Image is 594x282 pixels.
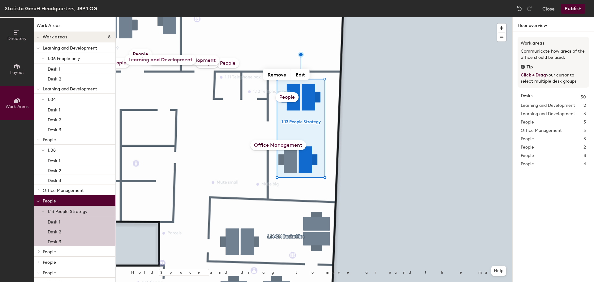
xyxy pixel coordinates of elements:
div: People [107,58,130,68]
span: Office Management [521,127,562,134]
span: 4 [583,161,586,167]
span: People [521,136,534,142]
span: People [521,161,534,167]
span: 8 [108,35,110,40]
span: People [521,152,534,159]
p: Desk 3 [48,237,61,245]
p: Desk 3 [48,125,61,132]
h1: Work Areas [34,22,115,32]
span: People [521,144,534,151]
span: 2 [583,144,586,151]
span: People [521,119,534,126]
h1: Floor overview [513,17,594,32]
span: 8 [583,152,586,159]
span: Learning and Development [521,111,575,117]
span: 1.06 People only [48,56,80,61]
span: Learning and Development [521,102,575,109]
span: Layout [10,70,24,75]
div: People [216,58,239,68]
p: People [43,247,110,255]
h3: Work areas [521,40,586,47]
p: Desk 1 [48,106,60,113]
span: Directory [7,36,27,41]
img: Undo [516,6,523,12]
p: Desk 2 [48,115,61,123]
span: 1.13 People Strategy [48,209,88,214]
strong: Desks [521,94,532,101]
p: Desk 1 [48,218,60,225]
p: your cursor to select multiple desk groups. [521,72,586,85]
span: Work Areas [6,104,28,109]
p: Desk 2 [48,228,61,235]
div: Office Management [250,140,306,150]
span: 1.04 [48,97,56,102]
span: 1.08 [48,148,56,153]
button: Close [542,4,555,14]
div: Tip [521,64,586,71]
img: Redo [526,6,532,12]
button: Publish [561,4,585,14]
p: Communicate how areas of the office should be used. [521,48,586,61]
span: 2 [583,102,586,109]
p: Learning and Development [43,85,110,93]
div: People [129,49,152,59]
p: People [43,197,110,205]
span: 3 [583,136,586,142]
span: Click + Drag [521,72,546,78]
div: Statista GmbH Headquarters, JBP 1.OG [5,5,97,12]
button: Help [491,266,506,276]
span: 3 [583,119,586,126]
span: 50 [581,94,586,101]
button: Edit [291,69,310,80]
span: 5 [583,127,586,134]
p: People [43,258,110,266]
p: People [43,268,110,276]
p: Desk 1 [48,65,60,72]
button: Remove [263,69,291,80]
div: Learning and Development [125,55,196,65]
p: Learning and Development [43,44,110,52]
div: People [276,92,299,102]
p: Desk 2 [48,166,61,173]
span: 3 [583,111,586,117]
p: Desk 1 [48,156,60,163]
p: Office Management [43,186,110,194]
p: People [43,135,110,143]
p: Desk 3 [48,176,61,183]
p: Desk 2 [48,75,61,82]
span: Work areas [43,35,67,40]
